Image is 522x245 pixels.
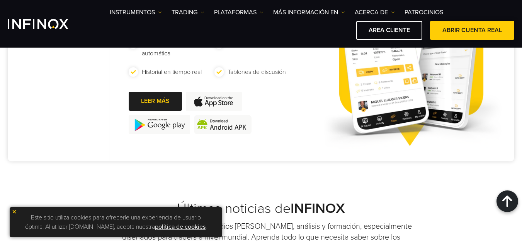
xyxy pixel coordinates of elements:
a: LEER MÁS [129,92,182,111]
a: TRADING [172,8,204,17]
img: yellow close icon [12,209,17,214]
a: Instrumentos [110,8,162,17]
a: INFINOX Logo [8,19,87,29]
strong: INFINOX [291,200,345,217]
p: Historial en tiempo real [142,67,202,77]
a: PLATAFORMAS [214,8,264,17]
h2: Últimas noticias de [8,200,514,217]
a: ABRIR CUENTA REAL [430,21,514,40]
a: Patrocinios [405,8,443,17]
a: política de cookies [155,223,206,231]
p: Este sitio utiliza cookies para ofrecerle una experiencia de usuario óptima. Al utilizar [DOMAIN_... [14,211,218,233]
p: Tablones de discusión [228,67,286,77]
p: Función de copia automática [142,39,210,58]
a: ACERCA DE [355,8,395,17]
a: AREA CLIENTE [356,21,422,40]
a: Más información en [273,8,345,17]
